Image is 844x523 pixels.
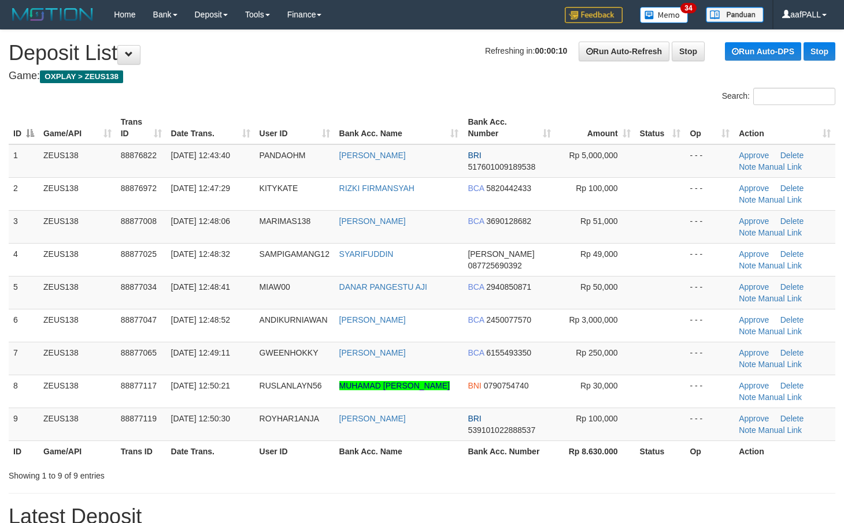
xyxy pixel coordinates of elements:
td: ZEUS138 [39,309,116,342]
th: Status: activate to sort column ascending [635,111,686,144]
span: BCA [468,184,484,193]
a: Delete [780,414,804,423]
th: Op [685,440,734,462]
span: [DATE] 12:47:29 [171,184,230,193]
span: PANDAOHM [260,151,306,160]
th: Trans ID [116,440,166,462]
span: [DATE] 12:48:32 [171,249,230,259]
a: RIZKI FIRMANSYAH [339,184,414,193]
a: [PERSON_NAME] [339,348,406,357]
a: Approve [739,381,769,390]
a: [PERSON_NAME] [339,315,406,324]
span: [DATE] 12:48:52 [171,315,230,324]
a: Delete [780,216,804,226]
a: Run Auto-Refresh [579,42,669,61]
span: Rp 51,000 [580,216,618,226]
span: BNI [468,381,481,390]
td: 5 [9,276,39,309]
a: Note [739,425,756,435]
span: 88877008 [121,216,157,226]
span: [DATE] 12:48:41 [171,282,230,292]
a: [PERSON_NAME] [339,151,406,160]
th: Amount: activate to sort column ascending [556,111,635,144]
th: Bank Acc. Name [335,440,464,462]
a: Manual Link [758,195,802,204]
td: - - - [685,342,734,375]
a: Note [739,327,756,336]
td: 4 [9,243,39,276]
a: Manual Link [758,425,802,435]
td: 3 [9,210,39,243]
td: 6 [9,309,39,342]
a: SYARIFUDDIN [339,249,394,259]
a: Note [739,228,756,237]
span: Copy 0790754740 to clipboard [484,381,529,390]
span: RUSLANLAYN56 [260,381,322,390]
a: Note [739,162,756,171]
span: Copy 2940850871 to clipboard [486,282,531,292]
span: GWEENHOKKY [260,348,319,357]
a: Delete [780,151,804,160]
span: BCA [468,315,484,324]
a: Manual Link [758,327,802,336]
th: Bank Acc. Number: activate to sort column ascending [463,111,556,144]
span: [DATE] 12:50:21 [171,381,230,390]
span: Copy 3690128682 to clipboard [486,216,531,226]
span: KITYKATE [260,184,298,193]
a: Approve [739,216,769,226]
span: [DATE] 12:48:06 [171,216,230,226]
td: 1 [9,144,39,178]
span: BRI [468,151,481,160]
input: Search: [753,88,835,105]
a: Delete [780,282,804,292]
a: Approve [739,348,769,357]
th: Action [734,440,835,462]
td: 2 [9,177,39,210]
a: Stop [804,42,835,61]
span: [DATE] 12:50:30 [171,414,230,423]
a: [PERSON_NAME] [339,414,406,423]
a: Approve [739,249,769,259]
th: Date Trans.: activate to sort column ascending [166,111,255,144]
a: Delete [780,315,804,324]
span: 88877117 [121,381,157,390]
span: 88876822 [121,151,157,160]
td: ZEUS138 [39,408,116,440]
a: Note [739,294,756,303]
a: Approve [739,414,769,423]
th: Bank Acc. Name: activate to sort column ascending [335,111,464,144]
a: Note [739,360,756,369]
th: Date Trans. [166,440,255,462]
td: - - - [685,309,734,342]
a: Note [739,393,756,402]
td: 8 [9,375,39,408]
td: ZEUS138 [39,243,116,276]
a: Approve [739,282,769,292]
span: Copy 6155493350 to clipboard [486,348,531,357]
th: Trans ID: activate to sort column ascending [116,111,166,144]
a: Delete [780,381,804,390]
a: Stop [672,42,705,61]
span: Refreshing in: [485,46,567,55]
th: Action: activate to sort column ascending [734,111,835,144]
img: Feedback.jpg [565,7,623,23]
td: - - - [685,408,734,440]
a: Run Auto-DPS [725,42,801,61]
th: User ID: activate to sort column ascending [255,111,335,144]
h1: Deposit List [9,42,835,65]
span: 88877047 [121,315,157,324]
th: Op: activate to sort column ascending [685,111,734,144]
td: - - - [685,276,734,309]
td: - - - [685,177,734,210]
td: ZEUS138 [39,342,116,375]
a: DANAR PANGESTU AJI [339,282,427,292]
th: Status [635,440,686,462]
span: Rp 100,000 [576,184,617,193]
span: BRI [468,414,481,423]
label: Search: [722,88,835,105]
span: [DATE] 12:43:40 [171,151,230,160]
span: Rp 49,000 [580,249,618,259]
span: MIAW00 [260,282,290,292]
span: Rp 100,000 [576,414,617,423]
th: User ID [255,440,335,462]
